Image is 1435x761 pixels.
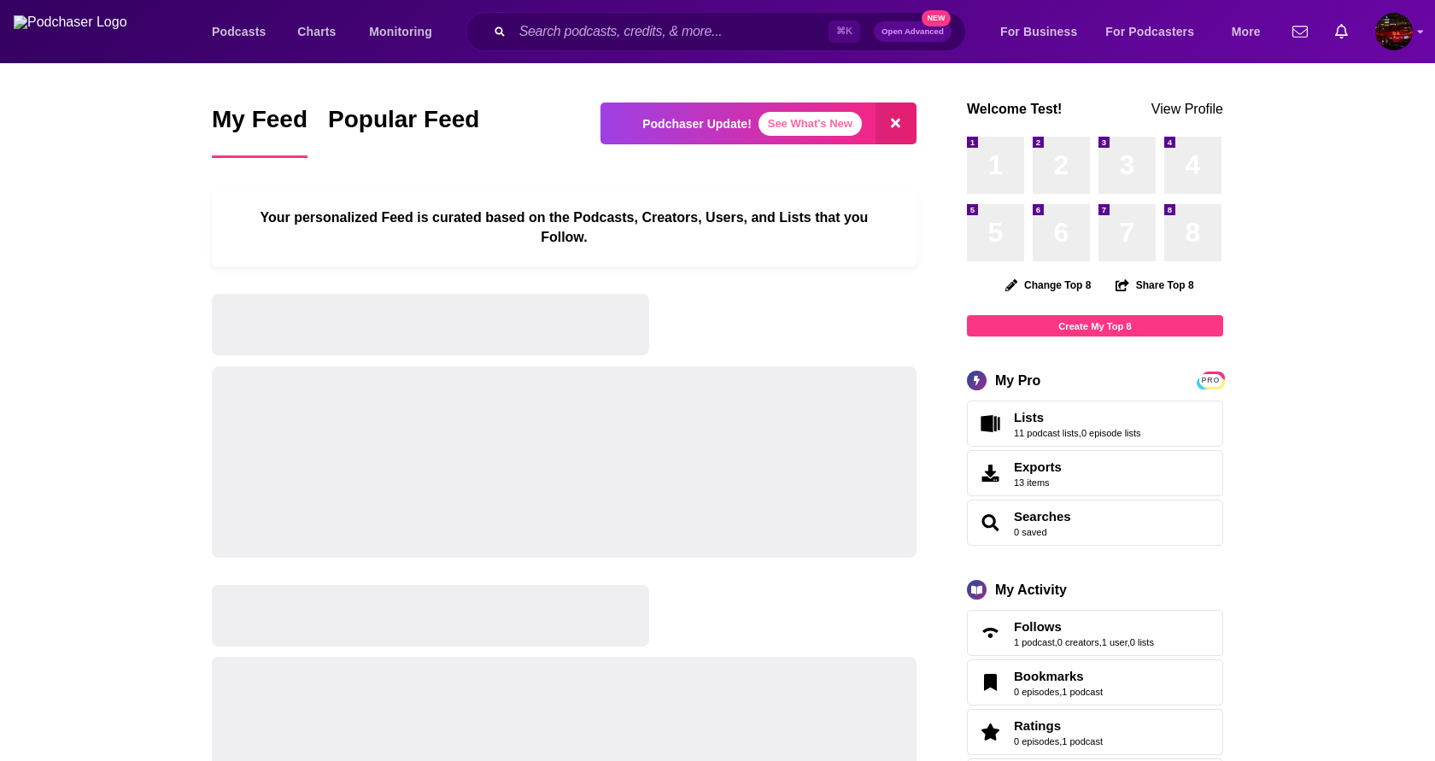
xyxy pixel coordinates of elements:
a: Bookmarks [973,670,1007,694]
button: Show profile menu [1375,13,1413,50]
span: Bookmarks [967,659,1223,705]
span: Logged in as SamTest2341 [1375,13,1413,50]
a: Searches [1014,509,1071,524]
span: Monitoring [369,20,432,44]
a: 0 saved [1014,527,1047,537]
span: Ratings [1014,718,1061,733]
a: Ratings [1014,718,1103,733]
a: Charts [286,18,347,45]
img: User Profile [1375,13,1413,50]
a: Popular Feed [328,106,479,158]
button: open menu [988,18,1099,45]
span: PRO [1199,374,1221,387]
span: Podcasts [212,20,266,44]
span: Bookmarks [1014,669,1084,683]
a: Bookmarks [1014,669,1103,683]
a: 0 episodes [1014,687,1059,697]
a: Follows [1014,619,1154,634]
p: Podchaser Update! [642,117,752,131]
span: , [1059,687,1062,697]
span: Searches [967,500,1223,546]
span: , [1127,637,1130,647]
a: Welcome Test! [967,102,1062,116]
a: See What's New [758,112,862,136]
a: 1 podcast [1062,736,1103,746]
a: Lists [973,412,1007,436]
span: New [922,10,951,26]
span: Lists [1014,410,1044,424]
a: PRO [1199,373,1221,385]
button: open menu [357,18,454,45]
span: Ratings [967,709,1223,755]
a: 0 lists [1130,637,1154,647]
div: My Activity [995,582,1067,598]
a: View Profile [1151,102,1223,116]
span: , [1059,736,1062,746]
button: open menu [1094,18,1219,45]
a: 0 creators [1057,637,1099,647]
a: Show notifications dropdown [1328,17,1355,46]
div: Search podcasts, credits, & more... [482,12,982,51]
a: Show notifications dropdown [1286,17,1315,46]
span: Follows [1014,619,1062,634]
span: Open Advanced [881,27,944,36]
a: Searches [973,511,1007,535]
span: , [1079,428,1081,438]
span: For Business [1000,20,1077,44]
button: Change Top 8 [995,274,1101,296]
div: Your personalized Feed is curated based on the Podcasts, Creators, Users, and Lists that you Follow. [212,189,917,266]
span: Exports [973,461,1007,485]
a: 1 podcast [1014,637,1055,647]
a: 1 user [1102,637,1127,647]
span: , [1099,637,1102,647]
a: Ratings [973,720,1007,744]
span: Lists [967,401,1223,447]
span: Exports [1014,460,1062,474]
a: 0 episode lists [1081,428,1141,438]
span: Follows [967,610,1223,656]
span: Popular Feed [328,106,479,143]
div: My Pro [995,373,1040,389]
button: open menu [1220,18,1283,45]
a: Create My Top 8 [967,315,1223,337]
input: Search podcasts, credits, & more... [512,19,829,44]
span: , [1055,637,1057,647]
a: My Feed [212,106,307,158]
button: Share Top 8 [1115,268,1194,301]
a: Follows [973,621,1007,645]
span: My Feed [212,106,307,143]
span: ⌘ K [829,20,860,43]
a: 1 podcast [1062,687,1103,697]
button: Open AdvancedNew [874,21,952,42]
img: Podchaser - Follow, Share and Rate Podcasts [14,15,178,48]
a: Lists [1014,410,1141,424]
span: 13 items [1014,477,1062,488]
span: Charts [297,20,336,44]
button: open menu [200,18,288,45]
a: 0 episodes [1014,736,1059,746]
span: For Podcasters [1105,20,1194,44]
span: More [1232,20,1261,44]
a: 11 podcast lists [1014,428,1079,438]
a: Exports [967,450,1223,496]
